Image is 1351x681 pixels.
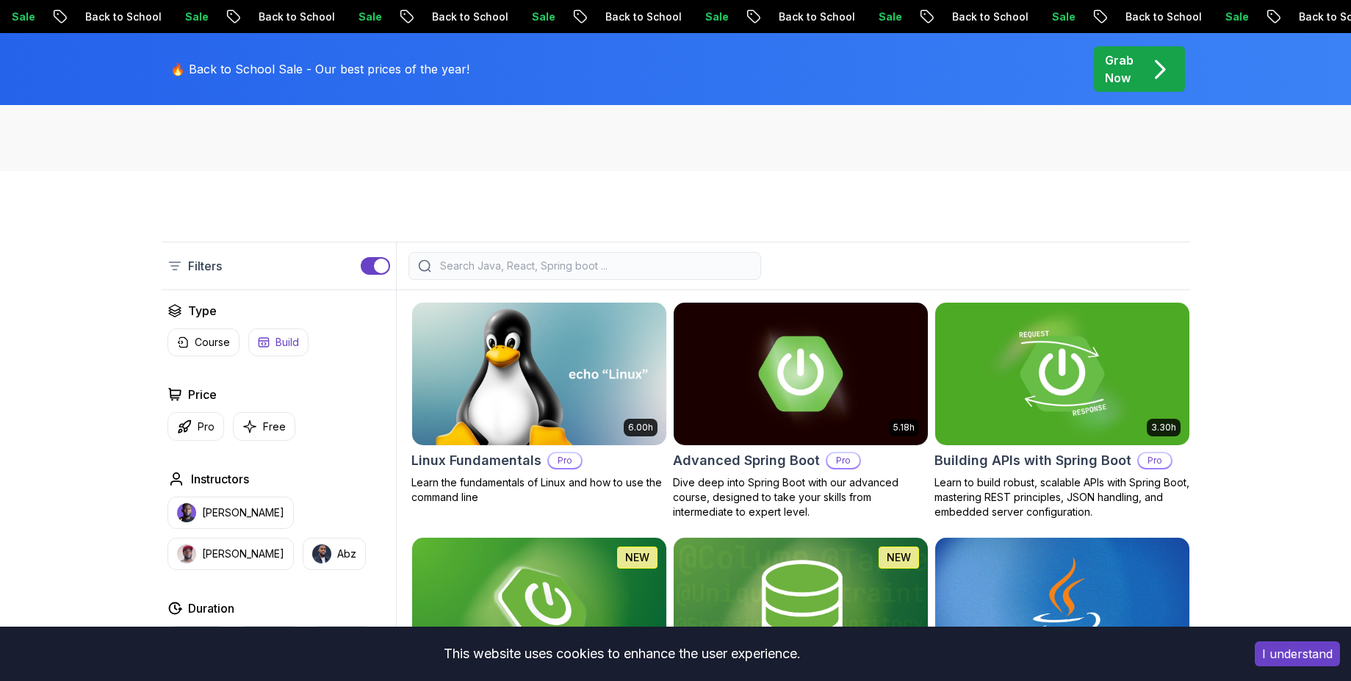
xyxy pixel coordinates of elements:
[934,450,1131,471] h2: Building APIs with Spring Boot
[191,470,249,488] h2: Instructors
[411,302,667,505] a: Linux Fundamentals card6.00hLinux FundamentalsProLearn the fundamentals of Linux and how to use t...
[177,544,196,563] img: instructor img
[673,302,929,519] a: Advanced Spring Boot card5.18hAdvanced Spring BootProDive deep into Spring Boot with our advanced...
[690,10,737,24] p: Sale
[763,10,863,24] p: Back to School
[590,10,690,24] p: Back to School
[167,497,294,529] button: instructor img[PERSON_NAME]
[343,10,390,24] p: Sale
[1139,453,1171,468] p: Pro
[70,10,170,24] p: Back to School
[935,538,1189,680] img: Java for Beginners card
[1151,422,1176,433] p: 3.30h
[170,10,217,24] p: Sale
[549,453,581,468] p: Pro
[237,626,301,654] button: 1-3 Hours
[188,599,234,617] h2: Duration
[1105,51,1134,87] p: Grab Now
[827,453,860,468] p: Pro
[170,60,469,78] p: 🔥 Back to School Sale - Our best prices of the year!
[628,422,653,433] p: 6.00h
[411,475,667,505] p: Learn the fundamentals of Linux and how to use the command line
[202,505,284,520] p: [PERSON_NAME]
[863,10,910,24] p: Sale
[312,544,331,563] img: instructor img
[412,538,666,680] img: Spring Boot for Beginners card
[411,450,541,471] h2: Linux Fundamentals
[893,422,915,433] p: 5.18h
[674,538,928,680] img: Spring Data JPA card
[263,419,286,434] p: Free
[417,10,516,24] p: Back to School
[1037,10,1084,24] p: Sale
[188,386,217,403] h2: Price
[935,303,1189,445] img: Building APIs with Spring Boot card
[243,10,343,24] p: Back to School
[674,303,928,445] img: Advanced Spring Boot card
[198,419,215,434] p: Pro
[195,335,230,350] p: Course
[233,412,295,441] button: Free
[167,412,224,441] button: Pro
[934,475,1190,519] p: Learn to build robust, scalable APIs with Spring Boot, mastering REST principles, JSON handling, ...
[275,335,299,350] p: Build
[1110,10,1210,24] p: Back to School
[673,450,820,471] h2: Advanced Spring Boot
[1210,10,1257,24] p: Sale
[248,328,309,356] button: Build
[625,550,649,565] p: NEW
[188,302,217,320] h2: Type
[310,626,373,654] button: +3 Hours
[937,10,1037,24] p: Back to School
[167,626,228,654] button: 0-1 Hour
[1255,641,1340,666] button: Accept cookies
[934,302,1190,519] a: Building APIs with Spring Boot card3.30hBuilding APIs with Spring BootProLearn to build robust, s...
[516,10,563,24] p: Sale
[202,547,284,561] p: [PERSON_NAME]
[437,259,752,273] input: Search Java, React, Spring boot ...
[887,550,911,565] p: NEW
[167,538,294,570] button: instructor img[PERSON_NAME]
[188,257,222,275] p: Filters
[337,547,356,561] p: Abz
[673,475,929,519] p: Dive deep into Spring Boot with our advanced course, designed to take your skills from intermedia...
[412,303,666,445] img: Linux Fundamentals card
[303,538,366,570] button: instructor imgAbz
[167,328,239,356] button: Course
[11,638,1233,670] div: This website uses cookies to enhance the user experience.
[177,503,196,522] img: instructor img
